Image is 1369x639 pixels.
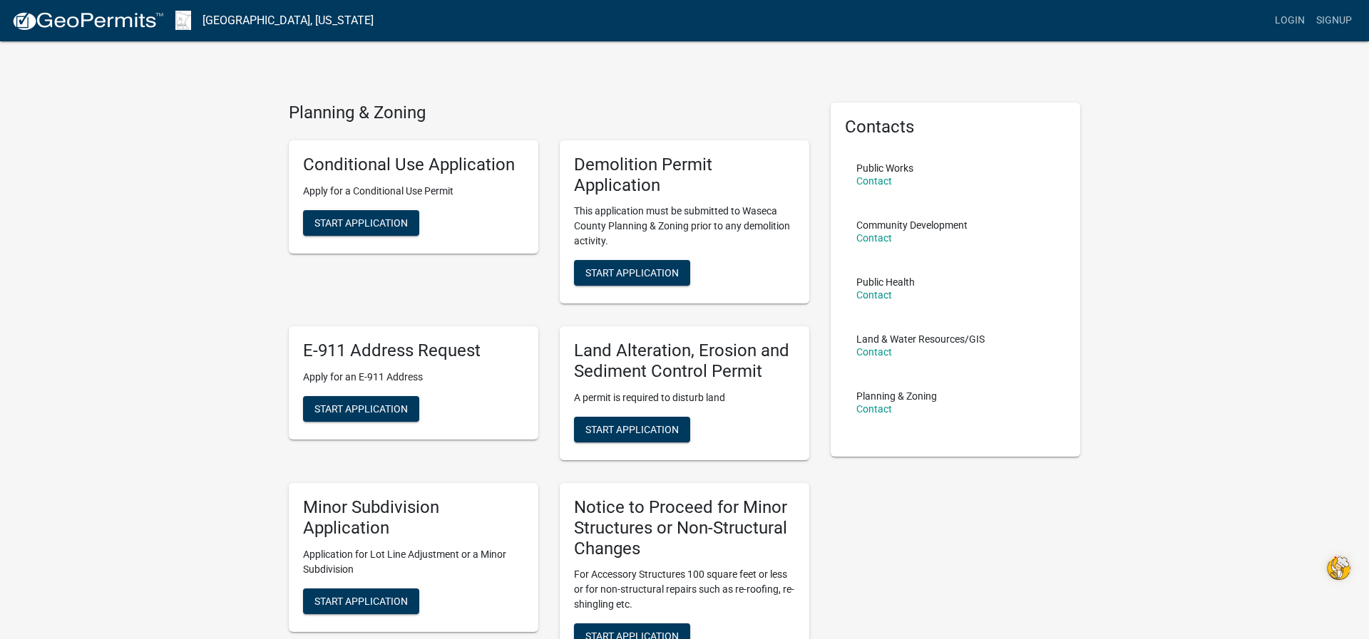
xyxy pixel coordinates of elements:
[303,588,419,614] button: Start Application
[574,260,690,286] button: Start Application
[856,334,985,344] p: Land & Water Resources/GIS
[303,370,524,385] p: Apply for an E-911 Address
[856,175,892,187] a: Contact
[1311,7,1358,34] a: Signup
[314,217,408,228] span: Start Application
[574,417,690,442] button: Start Application
[845,117,1066,137] h5: Contacts
[303,547,524,577] p: Application for Lot Line Adjustment or a Minor Subdivision
[202,9,374,33] a: [GEOGRAPHIC_DATA], [US_STATE]
[574,155,795,196] h5: Demolition Permit Application
[574,390,795,405] p: A permit is required to disturb land
[1269,7,1311,34] a: Login
[574,341,795,382] h5: Land Alteration, Erosion and Sediment Control Permit
[303,497,524,539] h5: Minor Subdivision Application
[856,346,892,358] a: Contact
[856,403,892,415] a: Contact
[856,232,892,244] a: Contact
[856,163,913,173] p: Public Works
[303,155,524,175] h5: Conditional Use Application
[585,267,679,279] span: Start Application
[314,403,408,415] span: Start Application
[574,567,795,612] p: For Accessory Structures 100 square feet or less or for non-structural repairs such as re-roofing...
[574,497,795,559] h5: Notice to Proceed for Minor Structures or Non-Structural Changes
[303,184,524,199] p: Apply for a Conditional Use Permit
[856,277,915,287] p: Public Health
[856,289,892,301] a: Contact
[303,341,524,361] h5: E-911 Address Request
[856,220,968,230] p: Community Development
[856,391,937,401] p: Planning & Zoning
[303,396,419,422] button: Start Application
[289,103,809,123] h4: Planning & Zoning
[314,595,408,606] span: Start Application
[175,11,191,30] img: Waseca County, Minnesota
[585,423,679,435] span: Start Application
[303,210,419,236] button: Start Application
[574,204,795,249] p: This application must be submitted to Waseca County Planning & Zoning prior to any demolition act...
